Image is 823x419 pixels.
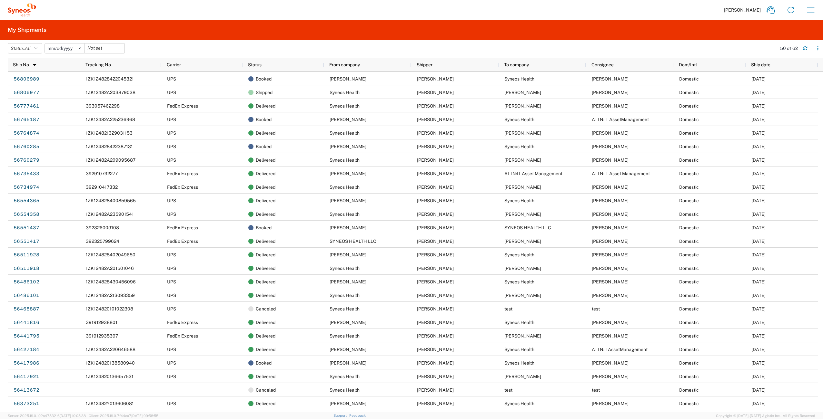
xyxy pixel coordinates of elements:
span: Kelsey Thomas [330,198,366,203]
span: Kelsey Thomas [592,212,629,217]
span: 393057462298 [86,103,120,109]
span: Domestic [679,103,699,109]
span: Shannon Waters [592,144,629,149]
span: Syneos Health [504,252,534,257]
span: 1ZK12482A220646588 [86,347,135,352]
span: Ella Gagliardi [330,117,366,122]
span: Vruta Patel [417,225,454,230]
span: Consignee [591,62,614,67]
a: 56551417 [13,236,40,247]
span: Domestic [679,347,699,352]
span: Domestic [679,225,699,230]
span: 391912935397 [86,333,118,338]
span: Laura Diaz [592,293,629,298]
span: FedEx Express [167,320,198,325]
span: Ella Gagliardi [504,130,541,136]
span: 1ZK124820101022308 [86,306,133,311]
span: UPS [167,157,176,163]
span: UPS [167,279,176,284]
button: Status:All [8,43,42,53]
span: Delivered [256,248,275,262]
span: 08/13/2025 [751,293,766,298]
span: Delivered [256,234,275,248]
span: 1ZK12482A209095687 [86,157,135,163]
span: Laura Diaz [504,293,541,298]
span: Tracking No. [85,62,112,67]
span: Domestic [679,198,699,203]
span: 09/12/2025 [751,76,766,81]
span: 1ZK124828430456096 [86,279,136,284]
span: Delivered [256,180,275,194]
span: UPS [167,90,176,95]
span: Syneos Health [504,76,534,81]
span: Delivered [256,167,275,180]
a: 56760285 [13,142,40,152]
span: Copyright © [DATE]-[DATE] Agistix Inc., All Rights Reserved [716,413,815,419]
span: UPS [167,117,176,122]
span: Delivered [256,370,275,383]
span: FedEx Express [167,103,198,109]
span: Syneos Health [330,374,360,379]
span: Domestic [679,333,699,338]
span: Delivered [256,397,275,410]
a: 56468887 [13,304,40,314]
a: 56764874 [13,128,40,138]
span: Domestic [679,293,699,298]
span: [PERSON_NAME] [724,7,761,13]
span: Shannon Waters [592,360,629,366]
span: Hayley Ciccomascolo [592,90,629,95]
span: Victoria Wilson [417,320,454,325]
span: 09/09/2025 [751,157,766,163]
span: William Tam [592,157,629,163]
span: UPS [167,293,176,298]
input: Not set [45,43,84,53]
span: Syneos Health [330,90,360,95]
a: 56777461 [13,101,40,111]
span: 1ZK12482A225236968 [86,117,135,122]
a: 56765187 [13,115,40,125]
span: SYNEOS HEALTH LLC [504,225,551,230]
span: Booked [256,140,272,153]
span: 08/06/2025 [751,387,766,393]
a: 56373251 [13,399,40,409]
span: Delivered [256,99,275,113]
span: test [592,387,600,393]
span: Shannon Waters [417,103,454,109]
span: UPS [167,252,176,257]
span: ATTN:IT Asset Management [504,171,562,176]
span: 392326009108 [86,225,119,230]
a: Support [333,414,350,417]
span: Quinn Spangler [504,103,541,109]
span: Victoria Wilson [504,333,541,338]
span: Canceled [256,302,276,316]
span: William Tam [330,144,366,149]
span: Syneos Health [504,401,534,406]
span: 392910792277 [86,171,118,176]
a: 56427184 [13,345,40,355]
span: Delivered [256,262,275,275]
span: Syneos Health [504,347,534,352]
span: Dom/Intl [679,62,697,67]
span: Booked [256,356,272,370]
span: 09/05/2025 [751,171,766,176]
span: 392325799624 [86,239,119,244]
span: [DATE] 10:05:38 [60,414,86,418]
span: Shannon Waters [592,279,629,284]
span: SYNEOS HEALTH LLC [330,239,376,244]
span: 391912938801 [86,320,117,325]
span: Addie McCuen [504,266,541,271]
a: 56735433 [13,169,40,179]
span: 1ZK12482A213093359 [86,293,135,298]
span: Shannon Waters [592,401,629,406]
a: 56760279 [13,155,40,166]
span: Domestic [679,266,699,271]
a: 56511928 [13,250,40,260]
span: William Tam [504,157,541,163]
a: 56554365 [13,196,40,206]
span: Domestic [679,76,699,81]
span: Syneos Health [504,198,534,203]
span: Shannon Waters [417,374,454,379]
span: Shannon Waters [417,333,454,338]
span: Shannon Waters [417,157,454,163]
span: UPS [167,144,176,149]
